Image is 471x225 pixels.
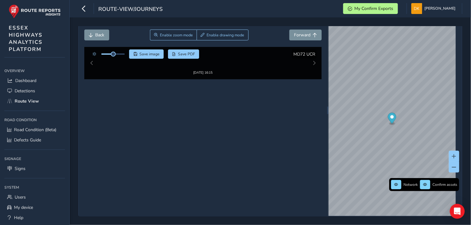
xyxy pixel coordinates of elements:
[15,88,35,94] span: Detections
[15,98,39,104] span: Route View
[160,33,193,38] span: Enable zoom mode
[9,24,43,53] span: ESSEX HIGHWAYS ANALYTICS PLATFORM
[4,154,65,163] div: Signage
[84,30,109,40] button: Back
[4,96,65,106] a: Route View
[150,30,197,40] button: Zoom
[4,66,65,76] div: Overview
[4,125,65,135] a: Road Condition (Beta)
[14,137,41,143] span: Defects Guide
[15,194,26,200] span: Users
[4,86,65,96] a: Detections
[168,49,199,59] button: PDF
[98,5,163,14] span: route-view/journeys
[96,32,105,38] span: Back
[14,215,23,221] span: Help
[14,127,56,133] span: Road Condition (Beta)
[293,51,315,57] span: MD72 UCR
[294,32,310,38] span: Forward
[197,30,249,40] button: Draw
[424,3,455,14] span: [PERSON_NAME]
[388,113,396,126] div: Map marker
[14,204,33,210] span: My device
[15,166,26,172] span: Signs
[184,62,222,67] div: [DATE] 16:15
[15,78,36,84] span: Dashboard
[403,182,418,187] span: Network
[343,3,398,14] button: My Confirm Exports
[139,52,160,57] span: Save image
[4,213,65,223] a: Help
[289,30,322,40] button: Forward
[4,192,65,202] a: Users
[450,204,465,219] div: Open Intercom Messenger
[178,52,195,57] span: Save PDF
[4,76,65,86] a: Dashboard
[129,49,164,59] button: Save
[4,163,65,174] a: Signs
[4,115,65,125] div: Road Condition
[4,135,65,145] a: Defects Guide
[4,202,65,213] a: My device
[184,56,222,62] img: Thumbnail frame
[411,3,422,14] img: diamond-layout
[411,3,458,14] button: [PERSON_NAME]
[207,33,245,38] span: Enable drawing mode
[9,4,61,18] img: rr logo
[4,183,65,192] div: System
[432,182,457,187] span: Confirm assets
[354,6,393,11] span: My Confirm Exports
